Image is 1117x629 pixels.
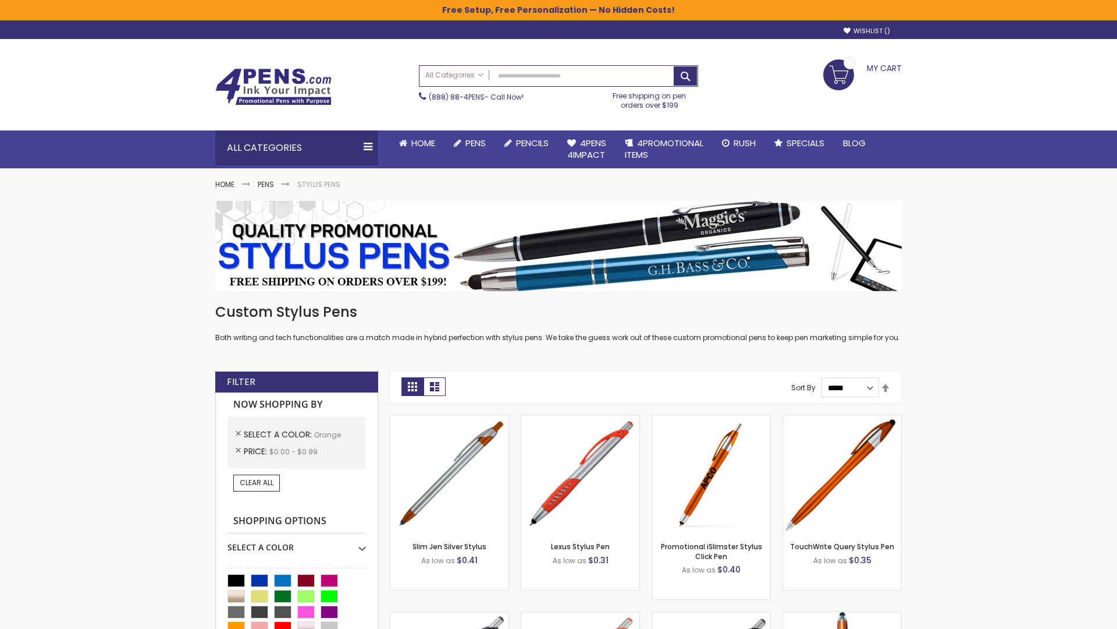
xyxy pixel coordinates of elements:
[457,554,478,566] span: $0.41
[215,130,378,165] div: All Categories
[521,415,639,425] a: Lexus Stylus Pen-Orange
[429,92,524,102] span: - Call Now!
[713,130,765,156] a: Rush
[297,179,340,189] strong: Stylus Pens
[558,130,616,168] a: 4Pens4impact
[661,542,762,561] a: Promotional iSlimster Stylus Click Pen
[765,130,834,156] a: Specials
[783,415,901,533] img: TouchWrite Query Stylus Pen-Orange
[227,376,255,388] strong: Filter
[516,137,549,149] span: Pencils
[215,179,234,189] a: Home
[244,446,269,457] span: Price
[411,137,435,149] span: Home
[567,137,606,161] span: 4Pens 4impact
[849,554,871,566] span: $0.35
[314,430,341,440] span: Orange
[783,415,901,425] a: TouchWrite Query Stylus Pen-Orange
[553,556,586,566] span: As low as
[419,66,489,85] a: All Categories
[401,377,424,396] strong: Grid
[813,556,847,566] span: As low as
[465,137,486,149] span: Pens
[588,554,609,566] span: $0.31
[682,565,716,575] span: As low as
[791,383,816,393] label: Sort By
[269,447,318,457] span: $0.00 - $0.99
[240,478,273,487] span: Clear All
[652,415,770,425] a: Promotional iSlimster Stylus Click Pen-Orange
[215,303,902,343] div: Both writing and tech functionalities are a match made in hybrid perfection with stylus pens. We ...
[421,556,455,566] span: As low as
[429,92,485,102] a: (888) 88-4PENS
[616,130,713,168] a: 4PROMOTIONALITEMS
[652,415,770,533] img: Promotional iSlimster Stylus Click Pen-Orange
[215,303,902,321] h1: Custom Stylus Pens
[425,70,483,80] span: All Categories
[601,87,699,110] div: Free shipping on pen orders over $199
[783,612,901,621] a: TouchWrite Command Stylus Pen-Orange
[787,137,824,149] span: Specials
[495,130,558,156] a: Pencils
[244,429,314,440] span: Select A Color
[834,130,875,156] a: Blog
[227,509,366,534] strong: Shopping Options
[215,201,902,291] img: Stylus Pens
[734,137,756,149] span: Rush
[215,68,332,105] img: 4Pens Custom Pens and Promotional Products
[717,564,741,575] span: $0.40
[390,415,508,533] img: Slim Jen Silver Stylus-Orange
[625,137,703,161] span: 4PROMOTIONAL ITEMS
[412,542,486,552] a: Slim Jen Silver Stylus
[258,179,274,189] a: Pens
[844,27,890,36] a: Wishlist
[521,415,639,533] img: Lexus Stylus Pen-Orange
[843,137,866,149] span: Blog
[790,542,894,552] a: TouchWrite Query Stylus Pen
[551,542,610,552] a: Lexus Stylus Pen
[652,612,770,621] a: Lexus Metallic Stylus Pen-Orange
[390,415,508,425] a: Slim Jen Silver Stylus-Orange
[233,475,280,491] a: Clear All
[390,130,444,156] a: Home
[390,612,508,621] a: Boston Stylus Pen-Orange
[444,130,495,156] a: Pens
[521,612,639,621] a: Boston Silver Stylus Pen-Orange
[227,393,366,417] strong: Now Shopping by
[227,533,366,553] div: Select A Color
